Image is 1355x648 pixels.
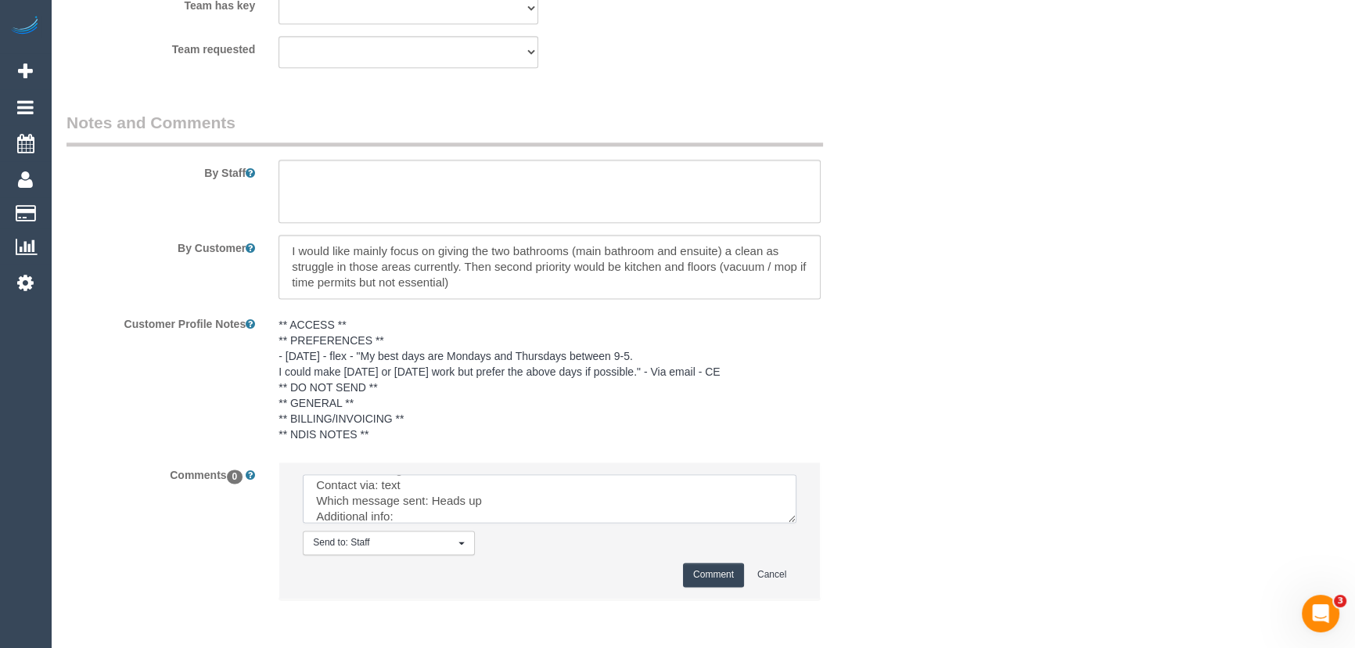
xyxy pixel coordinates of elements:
[55,311,267,332] label: Customer Profile Notes
[66,111,823,146] legend: Notes and Comments
[313,536,455,549] span: Send to: Staff
[303,531,475,555] button: Send to: Staff
[55,36,267,57] label: Team requested
[1302,595,1339,632] iframe: Intercom live chat
[55,462,267,483] label: Comments
[1334,595,1346,607] span: 3
[279,317,821,442] pre: ** ACCESS ** ** PREFERENCES ** - [DATE] - flex - "My best days are Mondays and Thursdays between ...
[55,235,267,256] label: By Customer
[9,16,41,38] img: Automaid Logo
[747,563,796,587] button: Cancel
[55,160,267,181] label: By Staff
[683,563,744,587] button: Comment
[227,470,243,484] span: 0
